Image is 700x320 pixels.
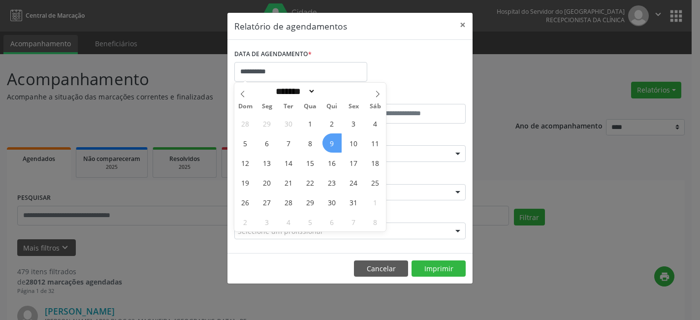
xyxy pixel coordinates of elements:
[366,212,385,231] span: Novembro 8, 2025
[236,133,255,153] span: Outubro 5, 2025
[279,133,298,153] span: Outubro 7, 2025
[322,133,342,153] span: Outubro 9, 2025
[278,103,299,110] span: Ter
[366,173,385,192] span: Outubro 25, 2025
[321,103,343,110] span: Qui
[299,103,321,110] span: Qua
[354,260,408,277] button: Cancelar
[236,153,255,172] span: Outubro 12, 2025
[322,192,342,212] span: Outubro 30, 2025
[366,133,385,153] span: Outubro 11, 2025
[322,114,342,133] span: Outubro 2, 2025
[257,212,277,231] span: Novembro 3, 2025
[279,114,298,133] span: Setembro 30, 2025
[412,260,466,277] button: Imprimir
[301,133,320,153] span: Outubro 8, 2025
[301,114,320,133] span: Outubro 1, 2025
[343,103,364,110] span: Sex
[344,133,363,153] span: Outubro 10, 2025
[366,114,385,133] span: Outubro 4, 2025
[257,192,277,212] span: Outubro 27, 2025
[344,153,363,172] span: Outubro 17, 2025
[236,192,255,212] span: Outubro 26, 2025
[234,103,256,110] span: Dom
[272,86,316,96] select: Month
[279,173,298,192] span: Outubro 21, 2025
[364,103,386,110] span: Sáb
[322,153,342,172] span: Outubro 16, 2025
[344,212,363,231] span: Novembro 7, 2025
[301,192,320,212] span: Outubro 29, 2025
[257,114,277,133] span: Setembro 29, 2025
[279,153,298,172] span: Outubro 14, 2025
[236,173,255,192] span: Outubro 19, 2025
[257,153,277,172] span: Outubro 13, 2025
[366,192,385,212] span: Novembro 1, 2025
[301,212,320,231] span: Novembro 5, 2025
[236,212,255,231] span: Novembro 2, 2025
[301,153,320,172] span: Outubro 15, 2025
[236,114,255,133] span: Setembro 28, 2025
[257,173,277,192] span: Outubro 20, 2025
[301,173,320,192] span: Outubro 22, 2025
[322,212,342,231] span: Novembro 6, 2025
[234,20,347,32] h5: Relatório de agendamentos
[366,153,385,172] span: Outubro 18, 2025
[316,86,348,96] input: Year
[344,173,363,192] span: Outubro 24, 2025
[279,212,298,231] span: Novembro 4, 2025
[344,192,363,212] span: Outubro 31, 2025
[352,89,466,104] label: ATÉ
[453,13,473,37] button: Close
[257,133,277,153] span: Outubro 6, 2025
[344,114,363,133] span: Outubro 3, 2025
[322,173,342,192] span: Outubro 23, 2025
[234,47,312,62] label: DATA DE AGENDAMENTO
[256,103,278,110] span: Seg
[279,192,298,212] span: Outubro 28, 2025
